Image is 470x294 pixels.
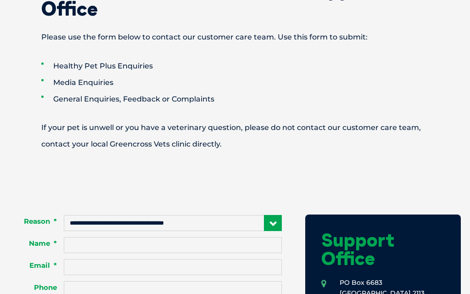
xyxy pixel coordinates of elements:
h1: Support Office [321,231,445,267]
li: General Enquiries, Feedback or Complaints [41,91,461,107]
label: Reason [9,217,64,226]
li: Healthy Pet Plus Enquiries [41,58,461,74]
p: Please use the form below to contact our customer care team. Use this form to submit: [9,29,461,45]
label: Name [9,239,64,248]
label: Phone [9,283,64,292]
p: If your pet is unwell or you have a veterinary question, please do not contact our customer care ... [9,119,461,153]
li: Media Enquiries [41,74,461,91]
label: Email [9,261,64,270]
